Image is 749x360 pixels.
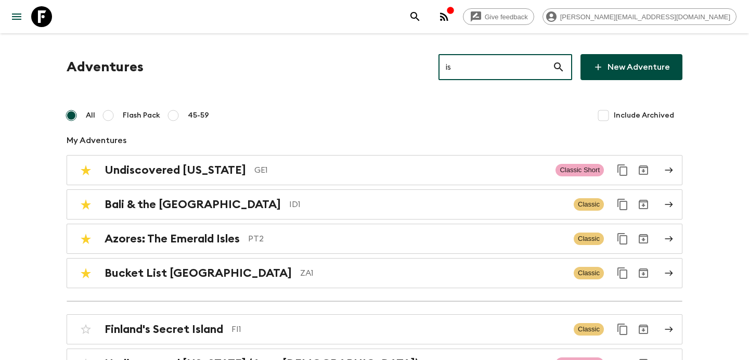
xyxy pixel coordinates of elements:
h2: Azores: The Emerald Isles [105,232,240,246]
span: Classic [574,267,604,279]
a: Give feedback [463,8,534,25]
button: Duplicate for 45-59 [612,228,633,249]
span: 45-59 [188,110,209,121]
p: FI1 [231,323,565,336]
p: PT2 [248,233,565,245]
a: Azores: The Emerald IslesPT2ClassicDuplicate for 45-59Archive [67,224,682,254]
h2: Bali & the [GEOGRAPHIC_DATA] [105,198,281,211]
a: New Adventure [580,54,682,80]
a: Bali & the [GEOGRAPHIC_DATA]ID1ClassicDuplicate for 45-59Archive [67,189,682,220]
button: Duplicate for 45-59 [612,263,633,284]
p: My Adventures [67,134,682,147]
span: Flash Pack [123,110,160,121]
span: Give feedback [479,13,534,21]
div: [PERSON_NAME][EMAIL_ADDRESS][DOMAIN_NAME] [543,8,737,25]
h2: Bucket List [GEOGRAPHIC_DATA] [105,266,292,280]
a: Bucket List [GEOGRAPHIC_DATA]ZA1ClassicDuplicate for 45-59Archive [67,258,682,288]
a: Undiscovered [US_STATE]GE1Classic ShortDuplicate for 45-59Archive [67,155,682,185]
p: GE1 [254,164,547,176]
span: Include Archived [614,110,674,121]
input: e.g. AR1, Argentina [438,53,552,82]
p: ZA1 [300,267,565,279]
button: Archive [633,194,654,215]
button: Archive [633,263,654,284]
h2: Undiscovered [US_STATE] [105,163,246,177]
p: ID1 [289,198,565,211]
span: Classic Short [556,164,604,176]
span: All [86,110,95,121]
button: Archive [633,319,654,340]
span: [PERSON_NAME][EMAIL_ADDRESS][DOMAIN_NAME] [554,13,736,21]
button: Archive [633,160,654,181]
button: Duplicate for 45-59 [612,160,633,181]
button: search adventures [405,6,425,27]
button: Duplicate for 45-59 [612,319,633,340]
h2: Finland's Secret Island [105,323,223,336]
button: Archive [633,228,654,249]
button: menu [6,6,27,27]
button: Duplicate for 45-59 [612,194,633,215]
a: Finland's Secret IslandFI1ClassicDuplicate for 45-59Archive [67,314,682,344]
span: Classic [574,198,604,211]
span: Classic [574,233,604,245]
span: Classic [574,323,604,336]
h1: Adventures [67,57,144,78]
